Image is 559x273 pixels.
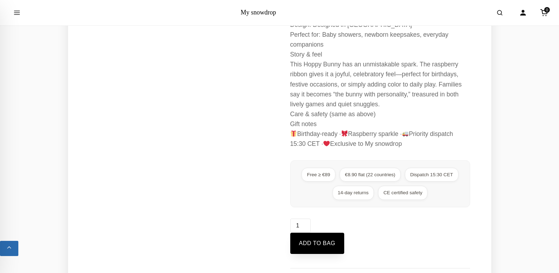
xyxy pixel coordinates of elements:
[290,109,470,119] p: Care & safety (same as above)
[341,130,348,137] img: 🎀
[515,5,531,20] a: Account
[290,119,470,149] p: Gift notes Birthday-ready · Raspberry sparkle · Priority dispatch 15:30 CET · Exclusive to My sno...
[302,168,335,182] span: Free ≥ €89
[490,3,510,23] button: Open search
[7,3,27,23] button: Open menu
[405,168,458,182] span: Dispatch 15:30 CET
[333,186,374,200] span: 14-day returns
[290,49,470,109] p: Story & feel This Hoppy Bunny has an unmistakable spark. The raspberry ribbon gives it a joyful, ...
[291,130,297,137] img: 🎁
[323,141,330,147] img: ❤️
[290,219,311,233] input: Qty
[544,7,550,13] span: 0
[536,5,552,20] a: Cart
[241,9,276,16] a: My snowdrop
[290,30,470,49] p: Perfect for: Baby showers, newborn keepsakes, everyday companions
[378,186,427,200] span: CE certified safety
[340,168,401,182] span: €8.90 flat (22 countries)
[402,130,409,137] img: 🚚
[290,233,344,254] button: Add to bag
